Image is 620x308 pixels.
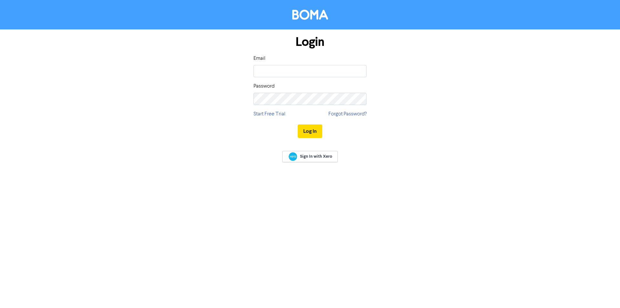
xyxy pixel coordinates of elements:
[300,154,332,159] span: Sign In with Xero
[289,152,297,161] img: Xero logo
[253,110,285,118] a: Start Free Trial
[328,110,367,118] a: Forgot Password?
[253,35,367,49] h1: Login
[298,124,322,138] button: Log In
[282,151,338,162] a: Sign In with Xero
[253,82,274,90] label: Password
[253,55,265,62] label: Email
[292,10,328,20] img: BOMA Logo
